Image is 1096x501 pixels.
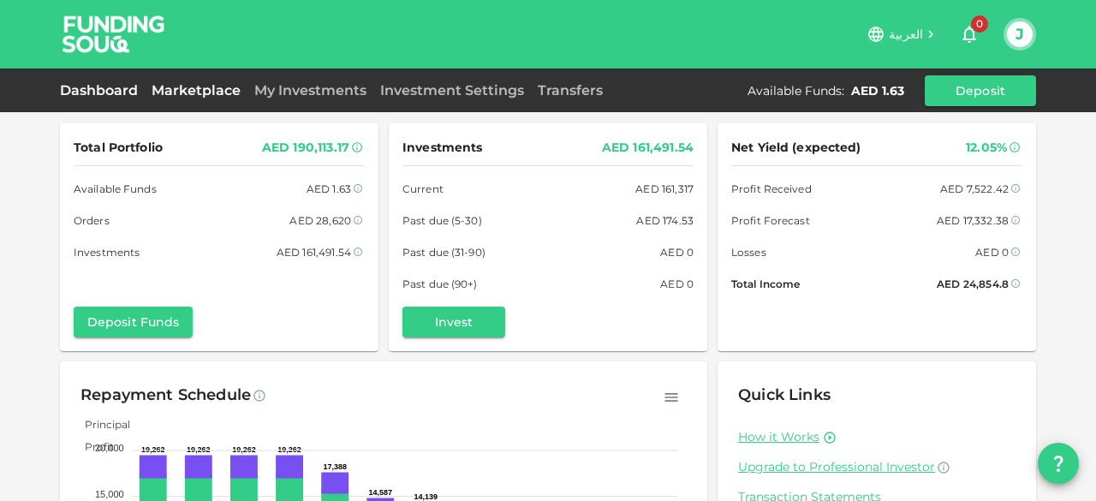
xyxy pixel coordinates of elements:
button: Invest [402,307,505,337]
a: Transfers [531,82,610,98]
div: AED 190,113.17 [262,137,349,158]
span: Past due (5-30) [402,212,482,230]
div: AED 28,620 [289,212,351,230]
div: AED 1.63 [851,82,904,99]
button: Deposit [925,75,1036,106]
span: Total Portfolio [74,137,163,158]
span: Net Yield (expected) [731,137,861,158]
span: Past due (31-90) [402,243,485,261]
span: Quick Links [738,385,831,404]
span: Available Funds [74,180,157,198]
button: Deposit Funds [74,307,193,337]
div: Available Funds : [748,82,844,99]
tspan: 15,000 [95,489,124,499]
span: Investments [74,243,140,261]
a: How it Works [738,429,819,445]
a: Dashboard [60,82,145,98]
span: 0 [971,15,988,33]
div: AED 174.53 [636,212,694,230]
span: Total Income [731,275,800,293]
span: Profit Received [731,180,812,198]
button: question [1038,443,1079,484]
a: Marketplace [145,82,247,98]
a: Upgrade to Professional Investor [738,459,1016,475]
div: AED 161,317 [635,180,694,198]
span: العربية [889,27,923,42]
button: J [1007,21,1033,47]
span: Current [402,180,444,198]
div: AED 0 [975,243,1009,261]
span: Profit [72,440,114,453]
div: AED 17,332.38 [937,212,1009,230]
span: Investments [402,137,482,158]
div: AED 0 [660,275,694,293]
span: Past due (90+) [402,275,478,293]
div: AED 7,522.42 [940,180,1009,198]
div: 12.05% [966,137,1007,158]
div: AED 161,491.54 [277,243,351,261]
div: AED 161,491.54 [602,137,694,158]
span: Orders [74,212,110,230]
div: Repayment Schedule [80,382,251,409]
div: AED 1.63 [307,180,351,198]
button: 0 [952,17,986,51]
span: Principal [72,418,130,431]
span: Upgrade to Professional Investor [738,459,935,474]
a: Investment Settings [373,82,531,98]
a: My Investments [247,82,373,98]
tspan: 20,000 [95,443,124,453]
div: AED 24,854.8 [937,275,1009,293]
div: AED 0 [660,243,694,261]
span: Losses [731,243,766,261]
span: Profit Forecast [731,212,810,230]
